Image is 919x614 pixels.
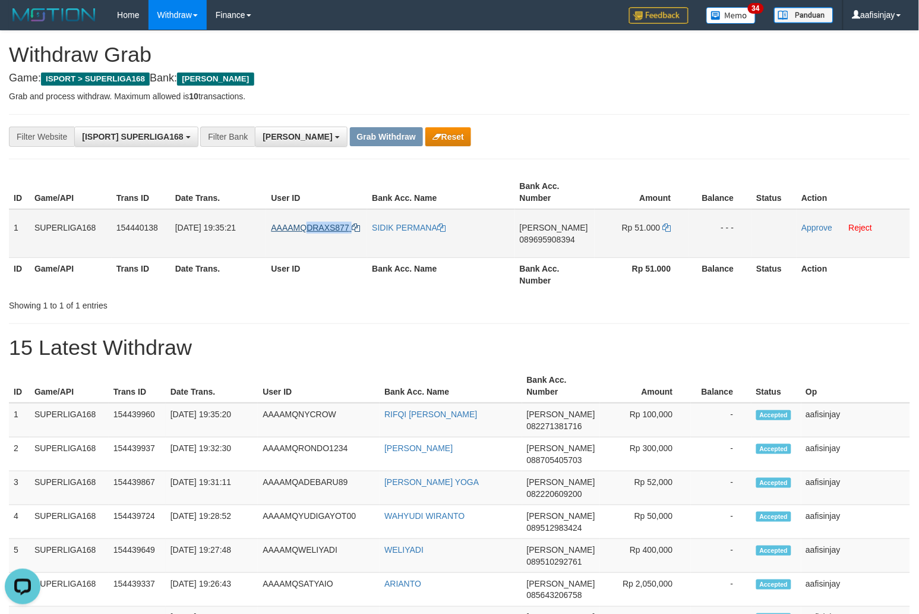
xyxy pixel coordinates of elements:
[263,132,332,141] span: [PERSON_NAME]
[109,437,166,471] td: 154439937
[691,573,751,607] td: -
[170,175,267,209] th: Date Trans.
[522,369,600,403] th: Bank Acc. Number
[166,539,258,573] td: [DATE] 19:27:48
[384,477,479,487] a: [PERSON_NAME] YOGA
[258,437,380,471] td: AAAAMQRONDO1234
[527,455,582,465] span: Copy 088705405703 to clipboard
[849,223,873,232] a: Reject
[9,257,30,291] th: ID
[9,73,910,84] h4: Game: Bank:
[691,505,751,539] td: -
[691,539,751,573] td: -
[166,437,258,471] td: [DATE] 19:32:30
[600,437,691,471] td: Rp 300,000
[801,471,911,505] td: aafisinjay
[527,443,595,453] span: [PERSON_NAME]
[801,403,911,437] td: aafisinjay
[255,127,347,147] button: [PERSON_NAME]
[527,477,595,487] span: [PERSON_NAME]
[600,573,691,607] td: Rp 2,050,000
[271,223,349,232] span: AAAAMQDRAXS877
[271,223,359,232] a: AAAAMQDRAXS877
[200,127,255,147] div: Filter Bank
[166,471,258,505] td: [DATE] 19:31:11
[30,437,109,471] td: SUPERLIGA168
[109,539,166,573] td: 154439649
[520,223,588,232] span: [PERSON_NAME]
[166,573,258,607] td: [DATE] 19:26:43
[30,539,109,573] td: SUPERLIGA168
[266,175,367,209] th: User ID
[527,511,595,521] span: [PERSON_NAME]
[527,523,582,533] span: Copy 089512983424 to clipboard
[380,369,522,403] th: Bank Acc. Name
[367,257,514,291] th: Bank Acc. Name
[112,257,170,291] th: Trans ID
[797,175,910,209] th: Action
[751,369,801,403] th: Status
[177,73,254,86] span: [PERSON_NAME]
[9,505,30,539] td: 4
[30,573,109,607] td: SUPERLIGA168
[689,257,752,291] th: Balance
[258,505,380,539] td: AAAAMQYUDIGAYOT00
[797,257,910,291] th: Action
[756,410,792,420] span: Accepted
[9,437,30,471] td: 2
[82,132,183,141] span: [ISPORT] SUPERLIGA168
[116,223,158,232] span: 154440138
[595,175,689,209] th: Amount
[384,545,424,555] a: WELIYADI
[801,223,832,232] a: Approve
[384,511,465,521] a: WAHYUDI WIRANTO
[527,545,595,555] span: [PERSON_NAME]
[30,175,112,209] th: Game/API
[595,257,689,291] th: Rp 51.000
[600,369,691,403] th: Amount
[258,403,380,437] td: AAAAMQNYCROW
[30,209,112,258] td: SUPERLIGA168
[520,235,575,244] span: Copy 089695908394 to clipboard
[691,437,751,471] td: -
[9,6,99,24] img: MOTION_logo.png
[691,471,751,505] td: -
[5,5,40,40] button: Open LiveChat chat widget
[170,257,267,291] th: Date Trans.
[663,223,671,232] a: Copy 51000 to clipboard
[600,471,691,505] td: Rp 52,000
[748,3,764,14] span: 34
[756,478,792,488] span: Accepted
[166,505,258,539] td: [DATE] 19:28:52
[691,369,751,403] th: Balance
[372,223,446,232] a: SIDIK PERMANA
[751,175,797,209] th: Status
[350,127,423,146] button: Grab Withdraw
[515,175,595,209] th: Bank Acc. Number
[600,539,691,573] td: Rp 400,000
[175,223,236,232] span: [DATE] 19:35:21
[527,421,582,431] span: Copy 082271381716 to clipboard
[706,7,756,24] img: Button%20Memo.svg
[258,573,380,607] td: AAAAMQSATYAIO
[600,403,691,437] td: Rp 100,000
[9,90,910,102] p: Grab and process withdraw. Maximum allowed is transactions.
[756,580,792,590] span: Accepted
[41,73,150,86] span: ISPORT > SUPERLIGA168
[30,257,112,291] th: Game/API
[622,223,661,232] span: Rp 51.000
[9,539,30,573] td: 5
[600,505,691,539] td: Rp 50,000
[527,489,582,499] span: Copy 082220609200 to clipboard
[527,579,595,588] span: [PERSON_NAME]
[527,557,582,566] span: Copy 089510292761 to clipboard
[109,471,166,505] td: 154439867
[527,591,582,600] span: Copy 085643206758 to clipboard
[166,369,258,403] th: Date Trans.
[801,539,911,573] td: aafisinjay
[384,410,477,419] a: RIFQI [PERSON_NAME]
[109,403,166,437] td: 154439960
[166,403,258,437] td: [DATE] 19:35:20
[801,369,911,403] th: Op
[756,512,792,522] span: Accepted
